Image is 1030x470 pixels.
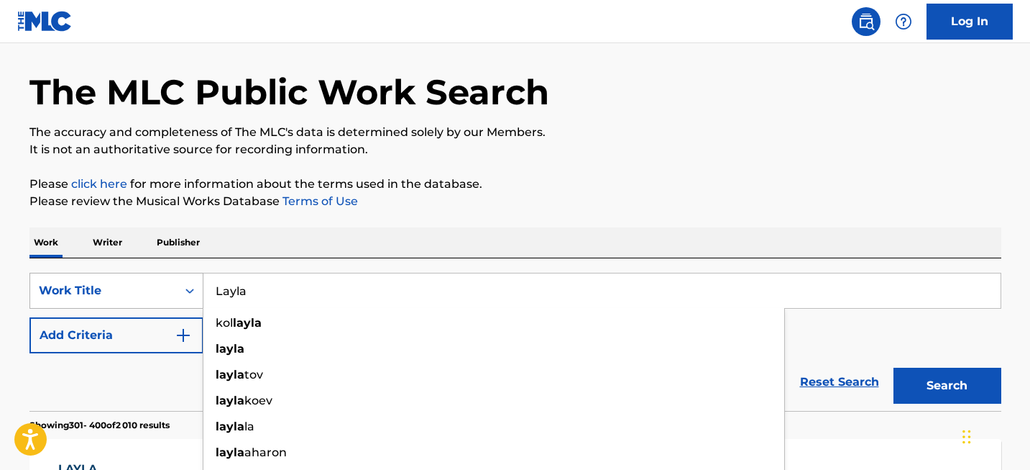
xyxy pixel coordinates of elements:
[29,124,1001,141] p: The accuracy and completeness of The MLC's data is determined solely by our Members.
[152,227,204,258] p: Publisher
[926,4,1013,40] a: Log In
[216,394,244,407] strong: layla
[244,368,263,381] span: tov
[895,13,912,30] img: help
[29,141,1001,158] p: It is not an authoritative source for recording information.
[29,227,63,258] p: Work
[962,415,971,458] div: Glisser
[216,342,244,356] strong: layla
[175,327,192,344] img: 9d2ae6d4665cec9f34b9.svg
[29,176,1001,193] p: Please for more information about the terms used in the database.
[244,394,272,407] span: koev
[233,316,262,330] strong: layla
[88,227,127,258] p: Writer
[893,368,1001,404] button: Search
[793,366,886,398] a: Reset Search
[216,420,244,433] strong: layla
[29,193,1001,210] p: Please review the Musical Works Database
[29,71,549,114] h1: The MLC Public Work Search
[39,282,168,299] div: Work Title
[852,7,880,36] a: Public Search
[280,194,358,208] a: Terms of Use
[958,401,1030,470] div: Widget de chat
[29,419,170,432] p: Showing 301 - 400 of 2 010 results
[958,401,1030,470] iframe: Chat Widget
[17,11,73,32] img: MLC Logo
[216,316,233,330] span: kol
[244,420,254,433] span: la
[29,317,203,353] button: Add Criteria
[244,446,287,459] span: aharon
[216,368,244,381] strong: layla
[216,446,244,459] strong: layla
[29,273,1001,411] form: Search Form
[71,177,127,191] a: click here
[889,7,918,36] div: Help
[857,13,875,30] img: search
